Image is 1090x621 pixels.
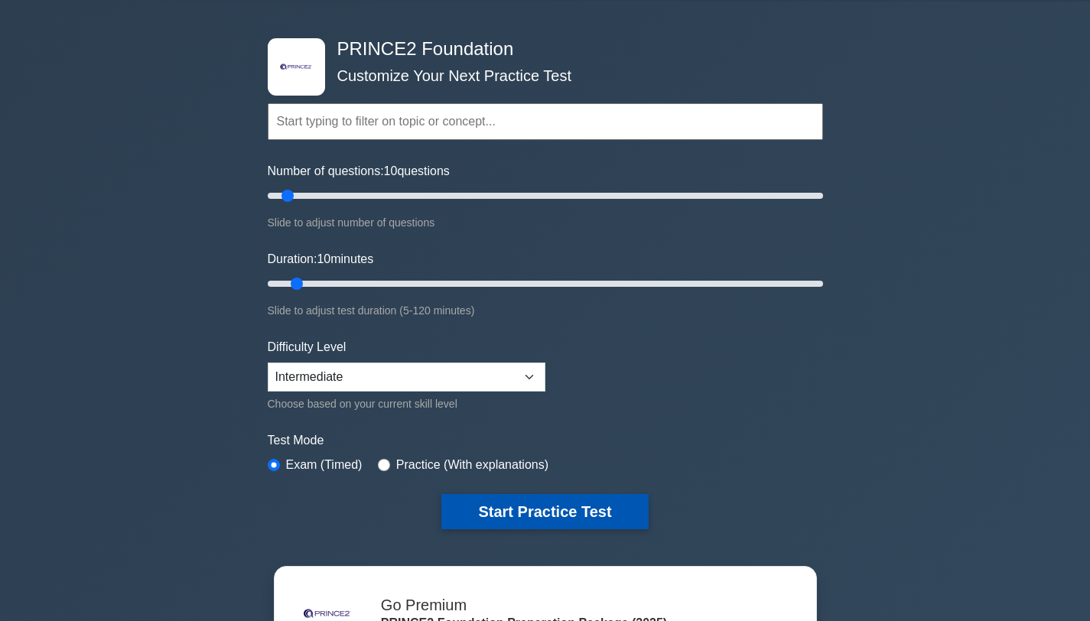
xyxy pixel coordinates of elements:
button: Start Practice Test [441,494,648,529]
div: Slide to adjust test duration (5-120 minutes) [268,301,823,320]
div: Slide to adjust number of questions [268,213,823,232]
label: Practice (With explanations) [396,456,548,474]
div: Choose based on your current skill level [268,395,545,413]
span: 10 [384,164,398,177]
label: Duration: minutes [268,250,374,268]
label: Exam (Timed) [286,456,363,474]
label: Difficulty Level [268,338,347,356]
label: Number of questions: questions [268,162,450,180]
label: Test Mode [268,431,823,450]
h4: PRINCE2 Foundation [331,38,748,60]
span: 10 [317,252,330,265]
input: Start typing to filter on topic or concept... [268,103,823,140]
